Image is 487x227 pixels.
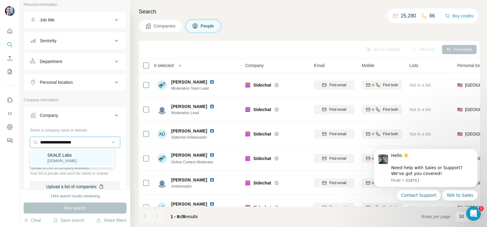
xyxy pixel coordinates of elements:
[154,62,174,69] span: 0 selected
[53,217,84,223] button: Save search
[329,205,346,210] span: Find email
[40,38,56,44] div: Seniority
[183,214,185,219] span: 8
[157,105,167,114] img: Avatar
[171,177,207,183] span: [PERSON_NAME]
[245,156,250,161] img: Logo of Sidechat
[5,66,15,77] button: My lists
[24,13,126,27] button: Job title
[314,105,354,114] button: Find email
[47,152,77,158] p: SKALE Labs
[364,143,487,204] iframe: Intercom notifications message
[362,105,402,114] button: Find both
[314,129,354,139] button: Find email
[410,132,431,136] span: Not in a list
[253,155,271,162] span: Sidechat
[157,154,167,163] img: Avatar
[24,97,126,103] p: Company information
[329,107,346,112] span: Find email
[171,201,207,207] span: [PERSON_NAME]
[24,33,126,48] button: Seniority
[245,107,250,112] img: Logo of Sidechat
[171,79,207,85] span: [PERSON_NAME]
[445,12,474,20] button: Buy credits
[314,178,354,188] button: Find email
[210,80,214,84] img: LinkedIn logo
[245,83,250,87] img: Logo of Sidechat
[329,180,346,186] span: Find email
[314,80,354,90] button: Find email
[96,217,126,223] button: Share filters
[30,181,120,192] button: Upload a list of companies
[157,178,167,188] img: Avatar
[171,110,217,116] span: Moderation Lead
[154,23,176,29] span: Companies
[171,135,217,140] span: Sidechat Ambassador
[466,206,481,221] iframe: Intercom live chat
[383,107,398,112] span: Find both
[457,82,462,88] span: 🇺🇸
[47,158,77,164] p: [DOMAIN_NAME]
[30,125,120,133] div: Select a company name or website
[51,193,100,199] div: 1444 search results remaining
[24,108,126,125] button: Company
[210,128,214,133] img: LinkedIn logo
[171,103,207,110] span: [PERSON_NAME]
[139,7,480,16] h4: Search
[245,205,250,210] img: Logo of Sidechat
[362,154,402,163] button: Find both
[24,217,41,223] button: Clear
[457,131,462,137] span: 🇺🇸
[410,83,431,87] span: Not in a list
[35,155,44,161] img: SKALE Labs
[5,108,15,119] button: Use Surfe API
[401,12,416,20] p: 25,280
[40,58,62,65] div: Department
[314,62,325,69] span: Email
[329,156,346,161] span: Find email
[201,23,215,29] span: People
[5,6,15,16] img: Avatar
[421,214,450,220] span: Rows per page
[171,214,198,219] span: results
[383,82,398,88] span: Find both
[479,206,484,211] span: 1
[314,203,354,212] button: Find email
[253,82,271,88] span: Sidechat
[40,79,73,85] div: Personal location
[362,62,374,69] span: Mobile
[179,214,183,219] span: of
[410,62,418,69] span: Lists
[171,86,217,91] span: Moderation Team Lead
[253,131,271,137] span: Sidechat
[253,180,271,186] span: Sidechat
[5,135,15,146] button: Feedback
[314,154,354,163] button: Find email
[210,104,214,109] img: LinkedIn logo
[171,152,207,158] span: [PERSON_NAME]
[457,106,462,113] span: 🇺🇸
[383,131,398,137] span: Find both
[24,2,126,7] p: Personal information
[245,62,264,69] span: Company
[210,153,214,158] img: LinkedIn logo
[459,213,464,219] p: 10
[24,54,126,69] button: Department
[245,180,250,185] img: Logo of Sidechat
[5,121,15,132] button: Dashboard
[171,128,207,134] span: [PERSON_NAME]
[171,214,179,219] span: 1 - 8
[40,112,58,118] div: Company
[5,39,15,50] button: Search
[253,204,271,210] span: Sidechat
[157,129,167,139] div: AD
[5,53,15,64] button: Enrich CSV
[253,106,271,113] span: Sidechat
